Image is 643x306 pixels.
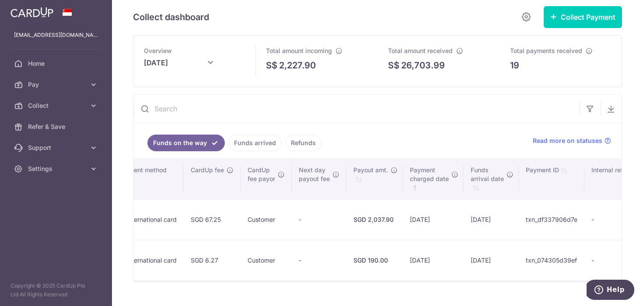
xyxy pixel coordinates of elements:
[510,47,582,54] span: Total payments received
[28,101,86,110] span: Collect
[587,280,634,302] iframe: Opens a widget where you can find more information
[353,215,396,224] div: SGD 2,037.90
[346,159,403,199] th: Payout amt. : activate to sort column ascending
[519,159,584,199] th: Payment ID: activate to sort column ascending
[519,240,584,281] td: txn_074305d39ef
[133,95,580,123] input: Search
[28,122,86,131] span: Refer & Save
[279,59,316,72] p: 2,227.90
[111,240,184,281] td: International card
[388,47,453,54] span: Total amount received
[544,6,622,28] button: Collect Payment
[241,159,292,199] th: CardUpfee payor
[228,135,282,151] a: Funds arrived
[28,59,86,68] span: Home
[111,159,184,199] th: Payment method
[285,135,321,151] a: Refunds
[403,240,464,281] td: [DATE]
[464,240,519,281] td: [DATE]
[292,240,346,281] td: -
[510,59,519,72] p: 19
[28,164,86,173] span: Settings
[10,7,53,18] img: CardUp
[410,166,449,183] span: Payment charged date
[133,10,209,24] h5: Collect dashboard
[28,80,86,89] span: Pay
[111,199,184,240] td: International card
[266,59,277,72] span: S$
[353,256,396,265] div: SGD 190.00
[464,199,519,240] td: [DATE]
[184,199,241,240] td: SGD 67.25
[353,166,388,174] span: Payout amt.
[28,143,86,152] span: Support
[464,159,519,199] th: Fundsarrival date : activate to sort column ascending
[147,135,225,151] a: Funds on the way
[519,199,584,240] td: txn_df337906d7e
[292,199,346,240] td: -
[292,159,346,199] th: Next daypayout fee
[299,166,330,183] span: Next day payout fee
[266,47,332,54] span: Total amount incoming
[20,6,38,14] span: Help
[144,47,172,54] span: Overview
[403,159,464,199] th: Paymentcharged date : activate to sort column ascending
[471,166,504,183] span: Funds arrival date
[591,166,624,174] span: Internal ref.
[533,136,611,145] a: Read more on statuses
[241,240,292,281] td: Customer
[191,166,224,174] span: CardUp fee
[241,199,292,240] td: Customer
[14,31,98,39] p: [EMAIL_ADDRESS][DOMAIN_NAME]
[401,59,445,72] p: 26,703.99
[388,59,399,72] span: S$
[403,199,464,240] td: [DATE]
[184,240,241,281] td: SGD 6.27
[533,136,602,145] span: Read more on statuses
[184,159,241,199] th: CardUp fee
[248,166,275,183] span: CardUp fee payor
